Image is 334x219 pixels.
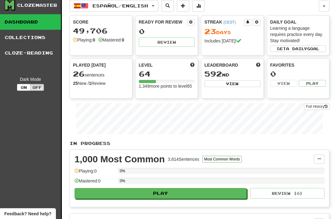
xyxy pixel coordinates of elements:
[270,19,326,25] div: Daily Goal
[93,37,95,42] strong: 0
[5,76,56,82] div: Dark Mode
[223,20,236,24] a: (CEST)
[139,83,195,89] div: 1,349 more points to level 65
[30,84,44,91] button: Off
[98,37,124,43] div: Mastered:
[168,156,199,162] div: 3,614 Sentences
[73,80,129,86] div: New / Review
[73,37,95,43] div: Playing:
[73,81,78,86] strong: 25
[299,80,326,87] button: Play
[73,19,129,25] div: Score
[250,188,324,199] button: Review (0)
[190,62,195,68] span: Score more points to level up
[139,19,187,25] div: Ready for Review
[204,38,260,44] div: Includes [DATE]!
[4,211,51,217] span: Open feedback widget
[73,62,106,68] span: Played [DATE]
[204,69,222,78] span: 592
[270,25,326,44] div: Learning a language requires practice every day. Stay motivated!
[204,27,216,36] span: 23
[17,2,57,8] div: Clozemaster
[204,70,260,78] div: nd
[139,70,195,78] div: 64
[75,155,165,164] div: 1,000 Most Common
[270,80,298,87] button: View
[92,3,148,8] span: Español / English
[204,28,260,36] div: Day s
[204,62,238,68] span: Leaderboard
[70,140,329,147] p: In Progress
[75,188,246,199] button: Play
[256,62,260,68] span: This week in points, UTC
[204,19,244,25] div: Streak
[122,37,124,42] strong: 0
[139,37,195,47] button: Review
[73,70,129,78] div: sentences
[73,27,129,35] div: 49,706
[89,81,91,86] strong: 1
[75,178,115,188] div: Mastered: 0
[202,156,242,163] button: Most Common Words
[75,168,115,178] div: Playing: 0
[270,45,326,52] button: Seta dailygoal
[204,80,260,87] button: View
[73,69,85,78] span: 26
[139,62,153,68] span: Level
[17,84,31,91] button: On
[270,70,326,78] div: 0
[270,62,326,68] div: Favorites
[139,28,195,35] div: 0
[286,46,307,51] span: a daily
[304,103,329,110] a: Full History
